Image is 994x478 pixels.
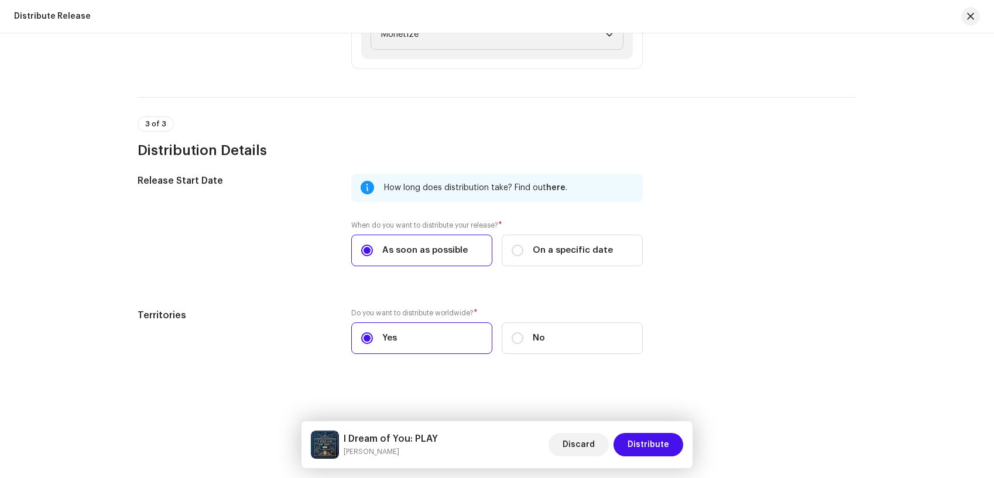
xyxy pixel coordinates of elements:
button: Distribute [613,433,683,456]
div: Distribute Release [14,12,91,21]
label: Do you want to distribute worldwide? [351,308,643,318]
h3: Distribution Details [138,141,856,160]
span: Yes [382,332,397,345]
span: Distribute [628,433,669,456]
h5: Territories [138,308,333,322]
small: I Dream of You: PLAY [344,446,438,458]
img: 143c60cd-15fc-4098-a86c-021f2710aa5e [311,431,339,459]
h5: I Dream of You: PLAY [344,432,438,446]
div: dropdown trigger [605,20,613,49]
span: Monetize [381,20,605,49]
h5: Release Start Date [138,174,333,188]
span: No [533,332,545,345]
span: As soon as possible [382,244,468,257]
span: 3 of 3 [145,121,166,128]
span: On a specific date [533,244,613,257]
label: When do you want to distribute your release? [351,221,643,230]
button: Discard [549,433,609,456]
div: How long does distribution take? Find out . [384,181,633,195]
span: here [546,184,565,192]
span: Discard [563,433,595,456]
